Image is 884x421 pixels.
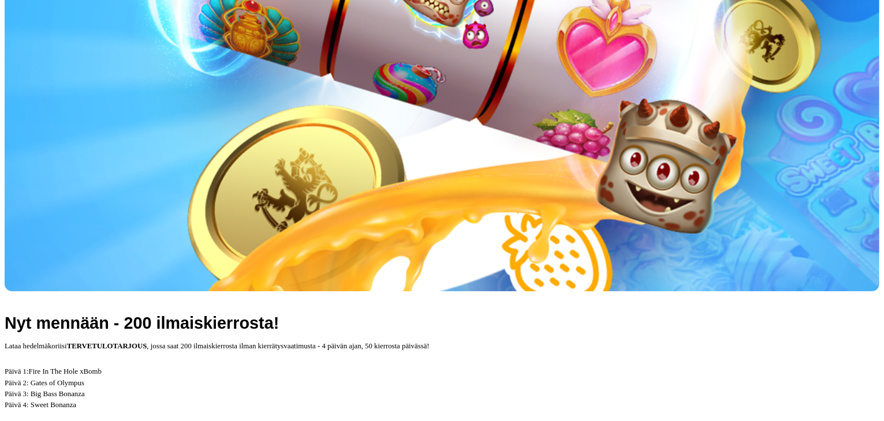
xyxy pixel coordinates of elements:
span: Fire In The Hole xBomb [29,367,102,375]
strong: TERVETULOTARJOUS [67,342,147,350]
h1: Nyt mennään - 200 ilmaiskierrosta! [5,313,879,333]
p: Päivä 1: Päivä 2: Gates of Olympus Päivä 3: Big Bass Bonanza Päivä 4: Sweet Bonanza [5,366,879,411]
p: Lataa hedelmäkoriisi , jossa saat 200 ilmaiskierrosta ilman kierrätysvaatimusta - 4 päivän ajan, ... [5,341,879,352]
